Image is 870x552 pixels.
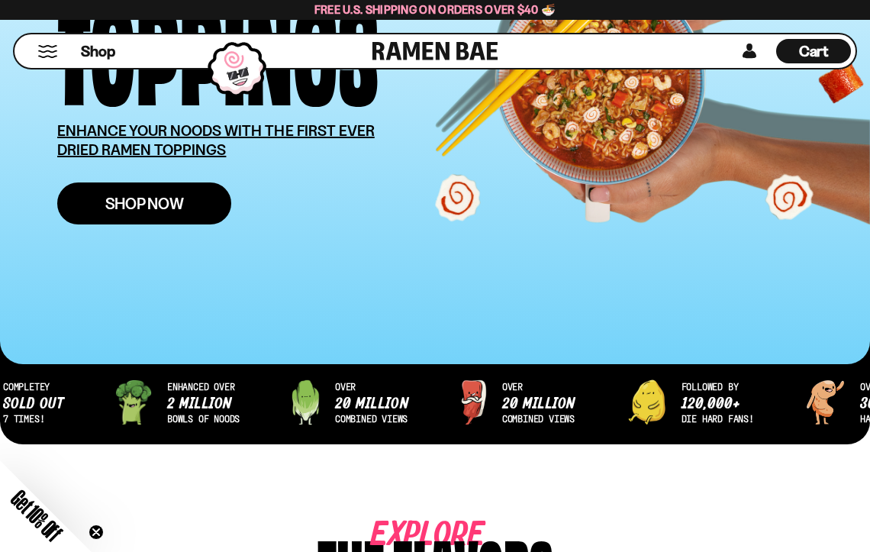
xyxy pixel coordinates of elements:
span: Shop [81,41,115,62]
span: Shop Now [105,195,184,211]
span: Explore [371,528,438,543]
span: Get 10% Off [7,486,66,545]
u: ENHANCE YOUR NOODS WITH THE FIRST EVER DRIED RAMEN TOPPINGS [57,121,375,159]
div: Cart [776,34,851,68]
a: Shop Now [57,182,231,224]
span: Cart [799,42,829,60]
a: Shop [81,39,115,63]
button: Close teaser [89,525,104,540]
span: Free U.S. Shipping on Orders over $40 🍜 [314,2,556,17]
button: Mobile Menu Trigger [37,45,58,58]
